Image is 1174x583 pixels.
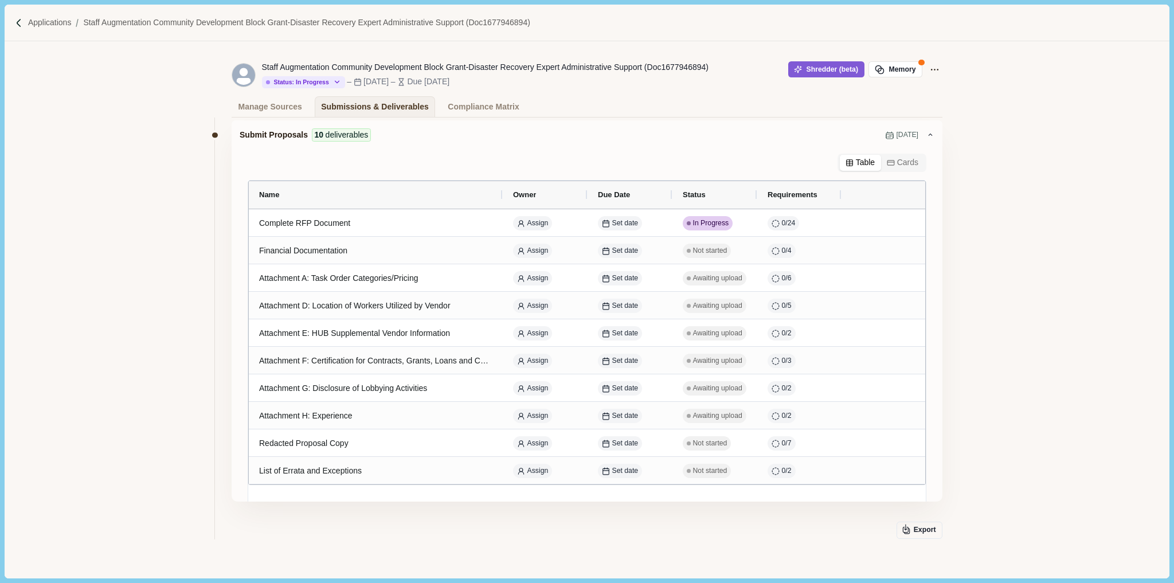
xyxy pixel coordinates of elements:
div: Due [DATE] [407,76,449,88]
div: Compliance Matrix [448,97,519,117]
a: Applications [28,17,72,29]
div: Attachment H: Experience [259,405,492,427]
span: Assign [527,466,549,476]
div: Manage Sources [238,97,302,117]
span: 0 / 2 [782,411,792,421]
span: Not started [693,466,727,476]
span: 0 / 24 [782,218,796,229]
span: Set date [612,356,639,366]
span: Not started [693,246,727,256]
span: Set date [612,246,639,256]
div: Complete RFP Document [259,212,492,234]
span: 0 / 2 [782,466,792,476]
span: Set date [612,411,639,421]
button: Assign [513,271,552,285]
button: Set date [598,244,642,258]
span: 0 / 5 [782,301,792,311]
span: Assign [527,246,549,256]
span: Assign [527,411,549,421]
span: 10 [315,129,324,141]
div: Redacted Proposal Copy [259,432,492,455]
span: Awaiting upload [693,356,742,366]
button: Status: In Progress [262,76,345,88]
button: Set date [598,409,642,423]
span: Awaiting upload [693,328,742,339]
button: Assign [513,244,552,258]
a: Manage Sources [232,96,308,117]
span: Set date [612,218,639,229]
button: Set date [598,436,642,451]
button: Set date [598,326,642,341]
button: Assign [513,299,552,313]
button: Memory [868,61,922,77]
span: Set date [612,301,639,311]
button: Set date [598,354,642,368]
button: Assign [513,409,552,423]
button: Table [840,155,881,171]
span: Due Date [598,190,630,199]
button: Application Actions [926,61,942,77]
a: Submissions & Deliverables [315,96,436,117]
span: Status [683,190,706,199]
span: Set date [612,466,639,476]
span: Set date [612,328,639,339]
span: Awaiting upload [693,301,742,311]
button: Assign [513,354,552,368]
span: Requirements [768,190,817,199]
span: [DATE] [896,130,918,140]
div: Submissions & Deliverables [321,97,429,117]
span: Assign [527,384,549,394]
img: Forward slash icon [14,18,24,28]
div: Attachment G: Disclosure of Lobbying Activities [259,377,492,400]
button: Set date [598,216,642,230]
button: Assign [513,381,552,396]
span: Not started [693,439,727,449]
div: Attachment E: HUB Supplemental Vendor Information [259,322,492,345]
span: Assign [527,301,549,311]
span: Awaiting upload [693,384,742,394]
span: Assign [527,273,549,284]
button: Set date [598,381,642,396]
img: Forward slash icon [71,18,83,28]
span: 0 / 2 [782,328,792,339]
div: Attachment D: Location of Workers Utilized by Vendor [259,295,492,317]
div: Attachment A: Task Order Categories/Pricing [259,267,492,289]
span: Set date [612,273,639,284]
div: – [347,76,351,88]
svg: avatar [232,64,255,87]
div: Staff Augmentation Community Development Block Grant-Disaster Recovery Expert Administrative Supp... [262,61,709,73]
span: In Progress [693,218,729,229]
span: Name [259,190,279,199]
button: Assign [513,436,552,451]
button: Set date [598,271,642,285]
span: Owner [513,190,536,199]
span: Assign [527,356,549,366]
a: Compliance Matrix [441,96,526,117]
div: Financial Documentation [259,240,492,262]
button: Cards [881,155,925,171]
span: Set date [612,384,639,394]
span: Awaiting upload [693,273,742,284]
div: – [391,76,396,88]
span: 0 / 3 [782,356,792,366]
button: Assign [513,216,552,230]
span: Assign [527,439,549,449]
span: 0 / 6 [782,273,792,284]
span: Submit Proposals [240,129,308,141]
span: deliverables [326,129,369,141]
span: Awaiting upload [693,411,742,421]
div: Attachment F: Certification for Contracts, Grants, Loans and Cooperative Agreements [259,350,492,372]
button: Assign [513,464,552,478]
span: Assign [527,328,549,339]
span: Assign [527,218,549,229]
span: Set date [612,439,639,449]
button: Export [897,522,942,539]
button: Shredder (beta) [788,61,864,77]
button: Set date [598,299,642,313]
button: Set date [598,464,642,478]
div: List of Errata and Exceptions [259,460,492,482]
span: 0 / 4 [782,246,792,256]
a: Staff Augmentation Community Development Block Grant-Disaster Recovery Expert Administrative Supp... [83,17,530,29]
